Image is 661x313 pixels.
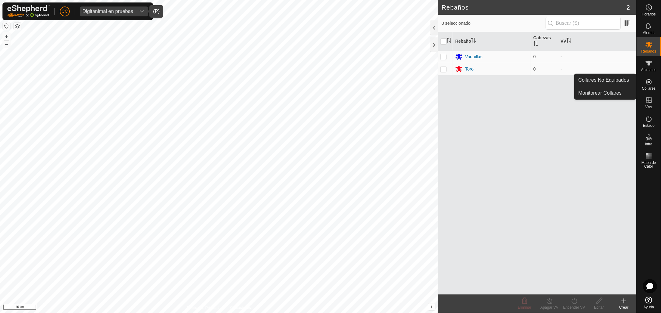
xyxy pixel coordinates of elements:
[453,32,531,51] th: Rebaño
[558,32,636,51] th: VV
[465,66,474,72] div: Toro
[575,87,636,99] a: Monitorear Collares
[637,294,661,311] a: Ayuda
[442,4,627,11] h2: Rebaños
[531,32,558,51] th: Cabezas
[62,8,68,15] span: CC
[643,124,654,127] span: Estado
[546,17,621,30] input: Buscar (S)
[537,305,562,310] div: Apagar VV
[230,305,251,311] a: Contáctenos
[642,12,656,16] span: Horarios
[136,6,148,16] div: dropdown trigger
[428,303,435,310] button: i
[611,305,636,310] div: Crear
[566,39,571,44] p-sorticon: Activar para ordenar
[447,39,452,44] p-sorticon: Activar para ordenar
[643,31,654,35] span: Alertas
[80,6,136,16] span: Digitanimal en pruebas
[14,23,21,30] button: Capas del Mapa
[518,305,531,310] span: Eliminar
[575,74,636,86] a: Collares No Equipados
[558,50,636,63] td: -
[562,305,587,310] div: Encender VV
[641,68,656,72] span: Animales
[644,305,654,309] span: Ayuda
[533,42,538,47] p-sorticon: Activar para ordenar
[578,76,629,84] span: Collares No Equipados
[533,54,536,59] span: 0
[442,20,546,27] span: 0 seleccionado
[187,305,223,311] a: Política de Privacidad
[7,5,50,18] img: Logo Gallagher
[3,22,10,30] button: Restablecer Mapa
[431,304,432,309] span: i
[587,305,611,310] div: Editar
[641,49,656,53] span: Rebaños
[638,161,659,168] span: Mapa de Calor
[533,66,536,71] span: 0
[627,3,630,12] span: 2
[82,9,133,14] div: Digitanimal en pruebas
[642,87,655,90] span: Collares
[558,63,636,75] td: -
[3,41,10,48] button: –
[645,142,652,146] span: Infra
[578,89,622,97] span: Monitorear Collares
[3,32,10,40] button: +
[471,39,476,44] p-sorticon: Activar para ordenar
[465,54,483,60] div: Vaquillas
[645,105,652,109] span: VVs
